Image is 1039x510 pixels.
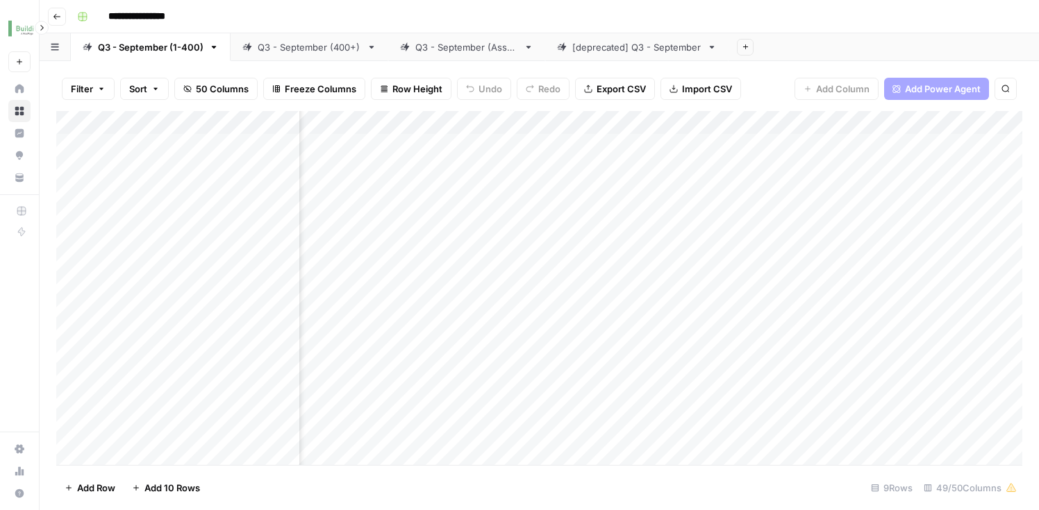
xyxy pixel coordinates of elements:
div: Q3 - September (1-400) [98,40,203,54]
button: Sort [120,78,169,100]
div: 9 Rows [865,477,918,499]
button: Add Column [795,78,879,100]
a: Browse [8,100,31,122]
a: Q3 - September (1-400) [71,33,231,61]
a: Settings [8,438,31,460]
button: Row Height [371,78,451,100]
div: Q3 - September (Assn.) [415,40,518,54]
button: Filter [62,78,115,100]
a: Usage [8,460,31,482]
img: Buildium Logo [8,16,33,41]
span: 50 Columns [196,82,249,96]
a: Opportunities [8,144,31,167]
a: Q3 - September (400+) [231,33,388,61]
span: Add 10 Rows [144,481,200,495]
span: Freeze Columns [285,82,356,96]
button: Redo [517,78,570,100]
button: Import CSV [660,78,741,100]
span: Sort [129,82,147,96]
a: [deprecated] Q3 - September [545,33,729,61]
a: Q3 - September (Assn.) [388,33,545,61]
span: Add Power Agent [905,82,981,96]
span: Undo [479,82,502,96]
a: Home [8,78,31,100]
button: Help + Support [8,482,31,504]
button: Undo [457,78,511,100]
button: Workspace: Buildium [8,11,31,46]
div: Q3 - September (400+) [258,40,361,54]
button: Add 10 Rows [124,477,208,499]
div: [deprecated] Q3 - September [572,40,701,54]
span: Add Column [816,82,870,96]
button: Add Row [56,477,124,499]
span: Row Height [392,82,442,96]
button: Freeze Columns [263,78,365,100]
span: Import CSV [682,82,732,96]
span: Add Row [77,481,115,495]
span: Export CSV [597,82,646,96]
button: Add Power Agent [884,78,989,100]
a: Insights [8,122,31,144]
span: Redo [538,82,560,96]
div: 49/50 Columns [918,477,1022,499]
span: Filter [71,82,93,96]
button: Export CSV [575,78,655,100]
button: 50 Columns [174,78,258,100]
a: Your Data [8,167,31,189]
